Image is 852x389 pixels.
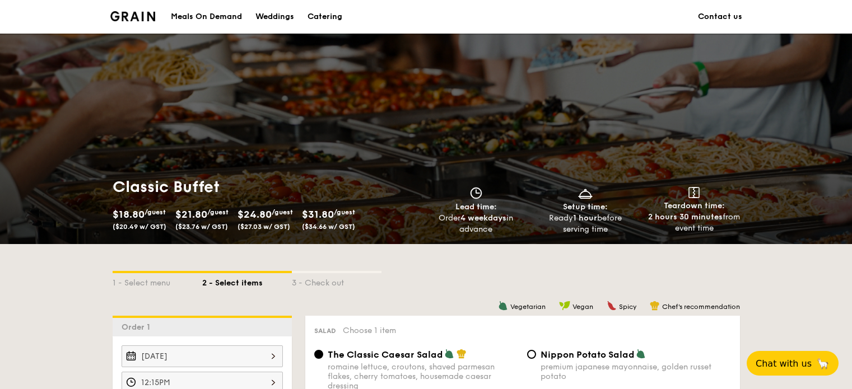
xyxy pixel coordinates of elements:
img: icon-dish.430c3a2e.svg [577,187,594,199]
span: Salad [314,327,336,335]
img: icon-chef-hat.a58ddaea.svg [457,349,467,359]
input: Nippon Potato Saladpremium japanese mayonnaise, golden russet potato [527,350,536,359]
input: Event date [122,345,283,367]
span: ($34.66 w/ GST) [302,223,355,231]
span: $31.80 [302,208,334,221]
img: icon-vegan.f8ff3823.svg [559,301,570,311]
img: icon-teardown.65201eee.svg [688,187,700,198]
span: Vegan [572,303,593,311]
span: ($23.76 w/ GST) [175,223,228,231]
img: icon-vegetarian.fe4039eb.svg [636,349,646,359]
div: 2 - Select items [202,273,292,289]
img: icon-chef-hat.a58ddaea.svg [650,301,660,311]
span: ($27.03 w/ GST) [238,223,290,231]
span: Choose 1 item [343,326,396,335]
span: Spicy [619,303,636,311]
strong: 4 weekdays [460,213,506,223]
div: 3 - Check out [292,273,381,289]
span: $18.80 [113,208,145,221]
img: icon-clock.2db775ea.svg [468,187,485,199]
img: icon-vegetarian.fe4039eb.svg [498,301,508,311]
span: Order 1 [122,322,155,332]
div: Ready before serving time [535,213,635,235]
img: icon-spicy.37a8142b.svg [607,301,617,311]
span: Vegetarian [510,303,546,311]
span: $21.80 [175,208,207,221]
a: Logotype [110,11,156,21]
span: The Classic Caesar Salad [328,349,443,360]
div: premium japanese mayonnaise, golden russet potato [541,362,731,381]
input: The Classic Caesar Saladromaine lettuce, croutons, shaved parmesan flakes, cherry tomatoes, house... [314,350,323,359]
div: from event time [644,212,744,234]
span: Nippon Potato Salad [541,349,635,360]
strong: 1 hour [573,213,597,223]
h1: Classic Buffet [113,177,422,197]
span: ($20.49 w/ GST) [113,223,166,231]
span: /guest [334,208,355,216]
button: Chat with us🦙 [747,351,839,376]
span: Chef's recommendation [662,303,740,311]
span: Lead time: [455,202,497,212]
span: /guest [272,208,293,216]
img: icon-vegetarian.fe4039eb.svg [444,349,454,359]
img: Grain [110,11,156,21]
span: Teardown time: [664,201,725,210]
span: 🦙 [816,357,830,370]
span: Setup time: [563,202,608,212]
div: 1 - Select menu [113,273,202,289]
span: /guest [145,208,166,216]
span: /guest [207,208,229,216]
div: Order in advance [426,213,527,235]
span: $24.80 [238,208,272,221]
span: Chat with us [756,358,812,369]
strong: 2 hours 30 minutes [648,212,723,222]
